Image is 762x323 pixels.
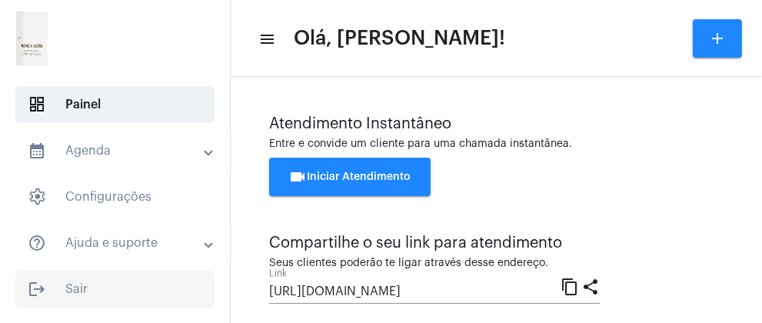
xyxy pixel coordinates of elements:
[28,234,205,252] mat-panel-title: Ajuda e suporte
[561,277,579,295] mat-icon: content_copy
[289,171,411,182] span: Iniciar Atendimento
[269,138,724,150] div: Entre e convide um cliente para uma chamada instantânea.
[28,280,46,298] mat-icon: sidenav icon
[9,132,230,169] mat-expansion-panel-header: sidenav iconAgenda
[15,271,215,308] span: Sair
[269,235,600,251] div: Compartilhe o seu link para atendimento
[269,258,600,269] div: Seus clientes poderão te ligar através desse endereço.
[269,158,431,196] button: Iniciar Atendimento
[15,86,215,123] span: Painel
[28,188,46,206] span: sidenav icon
[269,115,724,132] div: Atendimento Instantâneo
[9,225,230,261] mat-expansion-panel-header: sidenav iconAjuda e suporte
[581,277,600,295] mat-icon: share
[258,30,274,48] mat-icon: sidenav icon
[28,142,205,160] mat-panel-title: Agenda
[28,95,46,114] span: sidenav icon
[708,29,727,48] mat-icon: add
[28,234,46,252] mat-icon: sidenav icon
[28,142,46,160] mat-icon: sidenav icon
[289,168,308,186] mat-icon: videocam
[294,26,505,51] span: Olá, [PERSON_NAME]!
[12,8,52,69] img: 21e865a3-0c32-a0ee-b1ff-d681ccd3ac4b.png
[15,178,215,215] span: Configurações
